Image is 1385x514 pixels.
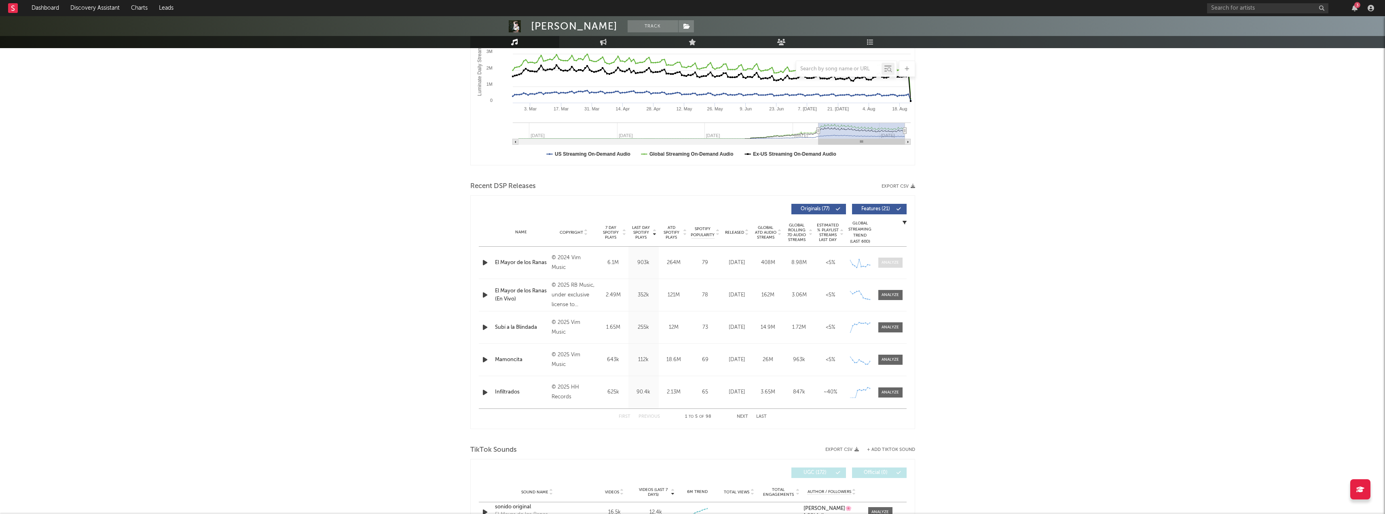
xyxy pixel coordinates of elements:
span: Total Engagements [762,487,795,497]
button: + Add TikTok Sound [859,448,915,452]
text: 0 [490,98,492,103]
div: [DATE] [723,388,751,396]
span: Global ATD Audio Streams [755,225,777,240]
text: 26. May [707,106,723,111]
span: 7 Day Spotify Plays [600,225,622,240]
text: 28. Apr [646,106,660,111]
div: 78 [691,291,719,299]
span: Sound Name [521,490,548,495]
span: Last Day Spotify Plays [630,225,652,240]
div: [PERSON_NAME] [531,20,617,32]
button: UGC(172) [791,467,846,478]
span: Videos (last 7 days) [637,487,670,497]
span: of [699,415,704,419]
span: Spotify Popularity [691,226,715,238]
a: [PERSON_NAME]🌸 [804,506,860,512]
div: 79 [691,259,719,267]
button: First [619,415,630,419]
span: Features ( 21 ) [857,207,894,212]
div: 3.06M [786,291,813,299]
span: to [689,415,694,419]
div: 69 [691,356,719,364]
div: 1 5 98 [676,412,721,422]
span: Copyright [560,230,583,235]
div: 3 [1354,2,1360,8]
div: 2.13M [661,388,687,396]
text: 21. [DATE] [827,106,849,111]
a: El Mayor de los Ranas (En Vivo) [495,287,548,303]
span: Recent DSP Releases [470,182,536,191]
text: 7. [DATE] [798,106,817,111]
div: 903k [630,259,657,267]
div: © 2025 Vim Music [552,318,596,337]
div: 6.1M [600,259,626,267]
button: Features(21) [852,204,907,214]
div: 65 [691,388,719,396]
text: 9. Jun [740,106,752,111]
div: 2.49M [600,291,626,299]
div: 408M [755,259,782,267]
span: Global Rolling 7D Audio Streams [786,223,808,242]
div: 352k [630,291,657,299]
div: 90.4k [630,388,657,396]
a: El Mayor de los Ranas [495,259,548,267]
text: 17. Mar [553,106,569,111]
div: 6M Trend [679,489,716,495]
input: Search by song name or URL [796,66,882,72]
div: ~ 40 % [817,388,844,396]
text: 4. Aug [863,106,875,111]
span: Originals ( 77 ) [797,207,834,212]
text: 23. Jun [769,106,784,111]
text: 1M [486,82,492,87]
div: <5% [817,291,844,299]
span: Released [725,230,744,235]
div: 162M [755,291,782,299]
button: + Add TikTok Sound [867,448,915,452]
div: 14.9M [755,324,782,332]
div: © 2025 RB Music, under exclusive license to Interscope Records [552,281,596,310]
button: 3 [1352,5,1358,11]
div: 1.65M [600,324,626,332]
div: [DATE] [723,259,751,267]
div: [DATE] [723,356,751,364]
span: Author / Followers [808,489,851,495]
text: 12. May [676,106,692,111]
text: 14. Apr [615,106,630,111]
div: 73 [691,324,719,332]
div: 625k [600,388,626,396]
div: 1.72M [786,324,813,332]
div: 255k [630,324,657,332]
text: 3M [486,49,492,54]
div: sonido original [495,503,579,511]
text: 31. Mar [584,106,600,111]
span: Official ( 0 ) [857,470,894,475]
div: 264M [661,259,687,267]
span: Estimated % Playlist Streams Last Day [817,223,839,242]
a: Infiltrados [495,388,548,396]
text: 3. Mar [524,106,537,111]
div: <5% [817,259,844,267]
div: 18.6M [661,356,687,364]
strong: [PERSON_NAME]🌸 [804,506,852,511]
text: US Streaming On-Demand Audio [555,151,630,157]
span: Videos [605,490,619,495]
div: 3.65M [755,388,782,396]
button: Export CSV [882,184,915,189]
div: © 2025 Vim Music [552,350,596,370]
div: 112k [630,356,657,364]
div: 847k [786,388,813,396]
div: [DATE] [723,324,751,332]
a: Subí a la Blindada [495,324,548,332]
div: <5% [817,324,844,332]
text: 18. Aug [892,106,907,111]
svg: Luminate Daily Consumption [471,3,915,165]
text: Global Streaming On-Demand Audio [649,151,733,157]
div: Global Streaming Trend (Last 60D) [848,220,872,245]
div: © 2024 Vim Music [552,253,596,273]
div: 8.98M [786,259,813,267]
span: UGC ( 172 ) [797,470,834,475]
